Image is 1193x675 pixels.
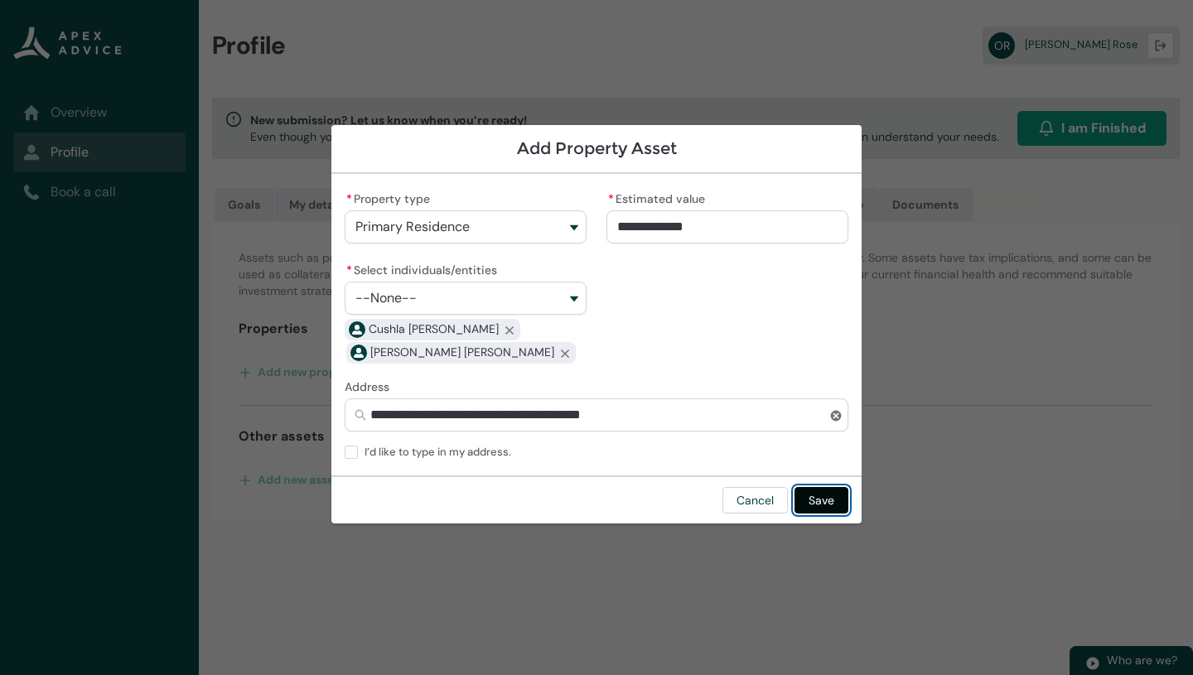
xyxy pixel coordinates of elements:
span: Oliver John Rose [370,344,554,361]
label: Address [345,375,396,395]
button: Remove Oliver John Rose [554,342,576,364]
button: Remove Cushla Margaret Rose [499,319,520,340]
button: Select individuals/entities [345,282,587,315]
label: Property type [345,187,437,207]
label: Estimated value [606,187,712,207]
h1: Add Property Asset [345,138,848,159]
button: Save [795,487,848,513]
span: Primary Residence [355,219,470,234]
abbr: required [346,191,352,206]
label: Select individuals/entities [345,258,504,278]
button: Property type [345,210,587,243]
span: --None-- [355,291,417,306]
button: Cancel [722,487,788,513]
span: I’d like to type in my address. [365,441,518,459]
abbr: required [346,263,352,277]
span: Cushla Margaret Rose [369,321,499,338]
abbr: required [608,191,614,206]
